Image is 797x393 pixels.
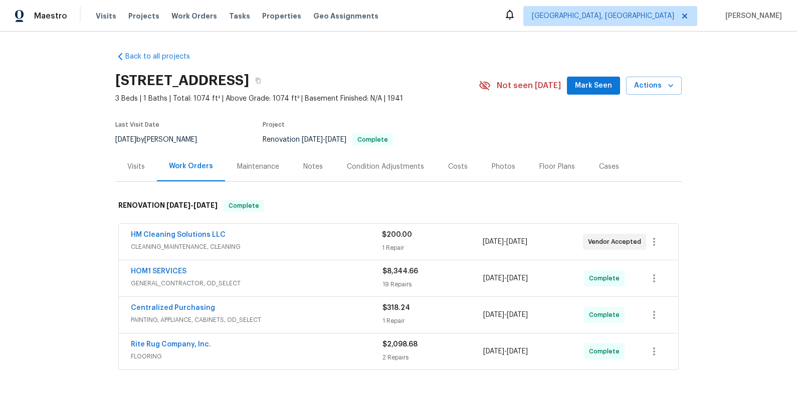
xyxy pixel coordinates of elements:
[131,231,226,238] a: HM Cleaning Solutions LLC
[229,13,250,20] span: Tasks
[483,237,527,247] span: -
[382,279,483,289] div: 19 Repairs
[127,162,145,172] div: Visits
[131,278,382,288] span: GENERAL_CONTRACTOR, OD_SELECT
[589,346,624,356] span: Complete
[325,136,346,143] span: [DATE]
[483,346,528,356] span: -
[575,80,612,92] span: Mark Seen
[492,162,515,172] div: Photos
[347,162,424,172] div: Condition Adjustments
[483,275,504,282] span: [DATE]
[303,162,323,172] div: Notes
[506,238,527,245] span: [DATE]
[171,11,217,21] span: Work Orders
[118,200,218,212] h6: RENOVATION
[34,11,67,21] span: Maestro
[382,341,418,348] span: $2,098.68
[131,341,211,348] a: Rite Rug Company, Inc.
[483,273,528,283] span: -
[262,11,301,21] span: Properties
[313,11,378,21] span: Geo Assignments
[588,237,645,247] span: Vendor Accepted
[483,238,504,245] span: [DATE]
[115,134,209,146] div: by [PERSON_NAME]
[166,202,218,209] span: -
[497,81,561,91] span: Not seen [DATE]
[382,231,412,238] span: $200.00
[302,136,323,143] span: [DATE]
[382,316,483,326] div: 1 Repair
[166,202,190,209] span: [DATE]
[353,137,392,143] span: Complete
[115,136,136,143] span: [DATE]
[115,122,159,128] span: Last Visit Date
[382,304,410,311] span: $318.24
[115,94,479,104] span: 3 Beds | 1 Baths | Total: 1074 ft² | Above Grade: 1074 ft² | Basement Finished: N/A | 1941
[115,76,249,86] h2: [STREET_ADDRESS]
[263,136,393,143] span: Renovation
[131,242,382,252] span: CLEANING_MAINTENANCE, CLEANING
[634,80,674,92] span: Actions
[96,11,116,21] span: Visits
[131,351,382,361] span: FLOORING
[131,315,382,325] span: PAINTING, APPLIANCE, CABINETS, OD_SELECT
[263,122,285,128] span: Project
[483,311,504,318] span: [DATE]
[169,161,213,171] div: Work Orders
[382,352,483,362] div: 2 Repairs
[507,275,528,282] span: [DATE]
[448,162,468,172] div: Costs
[483,348,504,355] span: [DATE]
[539,162,575,172] div: Floor Plans
[382,268,418,275] span: $8,344.66
[131,304,215,311] a: Centralized Purchasing
[532,11,674,21] span: [GEOGRAPHIC_DATA], [GEOGRAPHIC_DATA]
[589,273,624,283] span: Complete
[626,77,682,95] button: Actions
[507,311,528,318] span: [DATE]
[131,268,186,275] a: HOM1 SERVICES
[483,310,528,320] span: -
[567,77,620,95] button: Mark Seen
[115,190,682,222] div: RENOVATION [DATE]-[DATE]Complete
[589,310,624,320] span: Complete
[115,52,212,62] a: Back to all projects
[128,11,159,21] span: Projects
[249,72,267,90] button: Copy Address
[599,162,619,172] div: Cases
[507,348,528,355] span: [DATE]
[302,136,346,143] span: -
[237,162,279,172] div: Maintenance
[382,243,482,253] div: 1 Repair
[193,202,218,209] span: [DATE]
[721,11,782,21] span: [PERSON_NAME]
[225,201,263,211] span: Complete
